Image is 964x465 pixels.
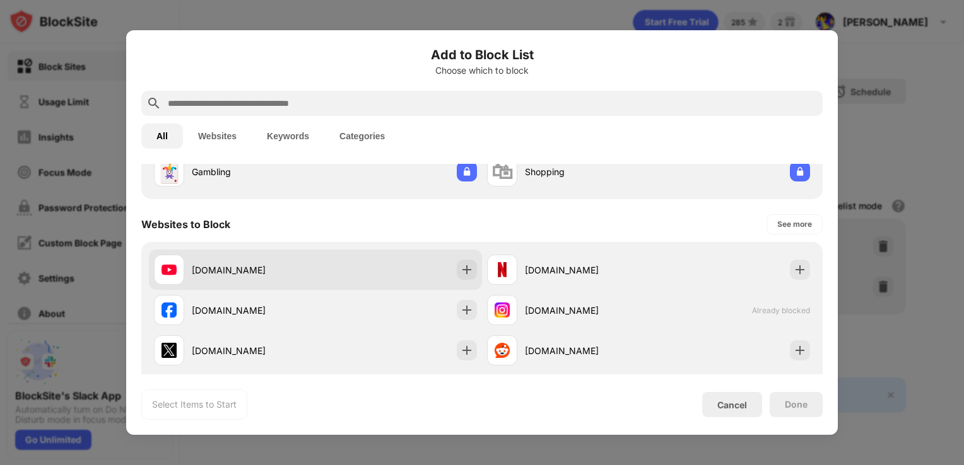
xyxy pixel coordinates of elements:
div: [DOMAIN_NAME] [525,344,649,357]
button: Categories [324,123,400,149]
button: Websites [183,123,252,149]
div: Gambling [192,165,315,178]
span: Already blocked [752,306,810,315]
img: favicons [495,262,510,277]
div: [DOMAIN_NAME] [192,344,315,357]
img: search.svg [146,96,162,111]
div: See more [777,218,812,231]
div: 🃏 [156,159,182,185]
div: Done [785,399,808,410]
button: Keywords [252,123,324,149]
div: Websites to Block [141,218,230,231]
div: Cancel [717,399,747,410]
div: 🛍 [491,159,513,185]
div: [DOMAIN_NAME] [192,304,315,317]
div: Choose which to block [141,66,823,76]
button: All [141,123,183,149]
img: favicons [162,343,177,358]
img: favicons [162,262,177,277]
img: favicons [495,302,510,318]
img: favicons [162,302,177,318]
div: [DOMAIN_NAME] [525,304,649,317]
h6: Add to Block List [141,45,823,64]
div: Select Items to Start [152,398,237,411]
img: favicons [495,343,510,358]
div: [DOMAIN_NAME] [192,263,315,277]
div: [DOMAIN_NAME] [525,263,649,277]
div: Shopping [525,165,649,178]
